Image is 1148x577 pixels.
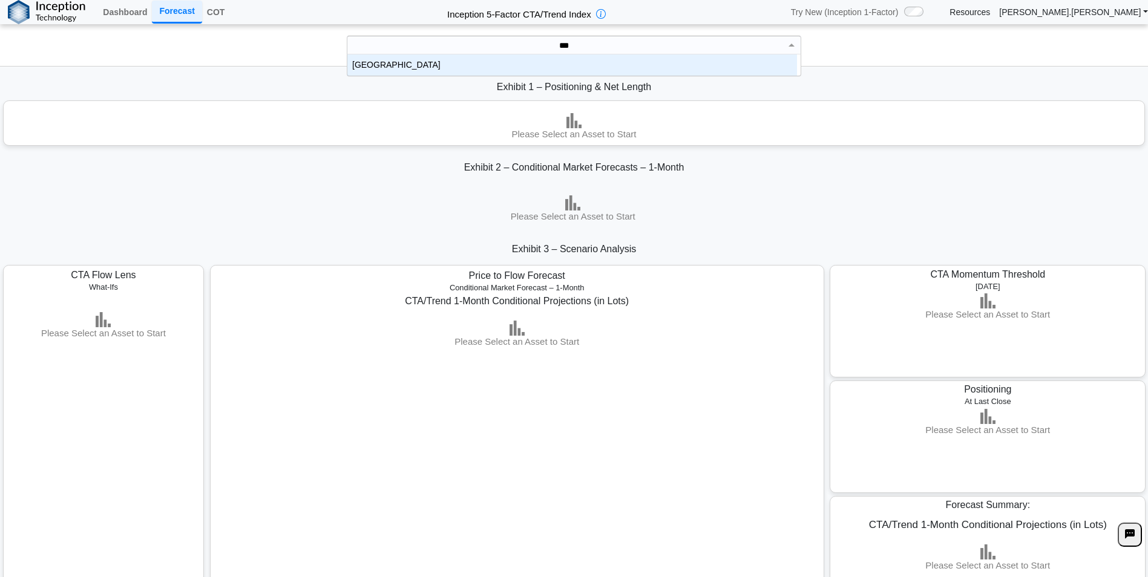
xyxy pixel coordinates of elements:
span: Forecast Summary: [946,500,1031,510]
img: bar-chart.png [980,544,995,559]
h5: What-Ifs [16,282,191,292]
img: bar-chart.png [980,409,995,424]
div: grid [347,54,797,76]
h3: Please Select an Asset to Start [834,559,1142,572]
span: CTA Momentum Threshold [930,269,1045,279]
h5: [DATE] [835,282,1141,291]
h3: Please Select an Asset to Start [4,128,1144,140]
a: [PERSON_NAME].[PERSON_NAME] [999,7,1148,18]
img: bar-chart.png [566,113,582,128]
div: [GEOGRAPHIC_DATA] [347,54,797,76]
h3: Please Select an Asset to Start [15,327,192,339]
h3: Please Select an Asset to Start [382,210,764,223]
img: bar-chart.png [96,312,111,327]
img: bar-chart.png [510,321,525,336]
img: bar-chart.png [980,293,995,308]
a: COT [202,2,230,22]
span: CTA Flow Lens [71,270,136,280]
h3: Please Select an Asset to Start [911,308,1065,321]
span: Exhibit 2 – Conditional Market Forecasts – 1-Month [464,162,684,172]
h3: Please Select an Asset to Start [216,336,818,348]
h3: Please Select an Asset to Start [833,424,1142,436]
span: Exhibit 1 – Positioning & Net Length [497,82,651,92]
img: bar-chart.png [565,195,580,210]
span: CTA/Trend 1-Month Conditional Projections (in Lots) [869,519,1107,530]
span: CTA/Trend 1-Month Conditional Projections (in Lots) [405,296,629,306]
a: Forecast [152,1,202,23]
h2: Inception 5-Factor CTA/Trend Index [442,4,596,21]
h5: Conditional Market Forecast – 1-Month [219,283,815,292]
span: Exhibit 3 – Scenario Analysis [512,244,636,254]
span: Price to Flow Forecast [469,270,565,281]
a: Dashboard [98,2,152,22]
a: Resources [950,7,990,18]
span: Try New (Inception 1-Factor) [791,7,899,18]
